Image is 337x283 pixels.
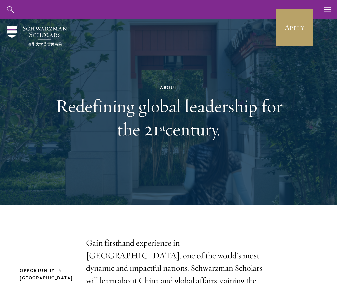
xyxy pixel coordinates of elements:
div: About [55,84,283,91]
h2: Opportunity in [GEOGRAPHIC_DATA] [20,267,73,282]
img: Schwarzman Scholars [7,26,67,46]
sup: st [159,122,165,133]
a: Apply [276,9,313,46]
h1: Redefining global leadership for the 21 century. [55,94,283,141]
